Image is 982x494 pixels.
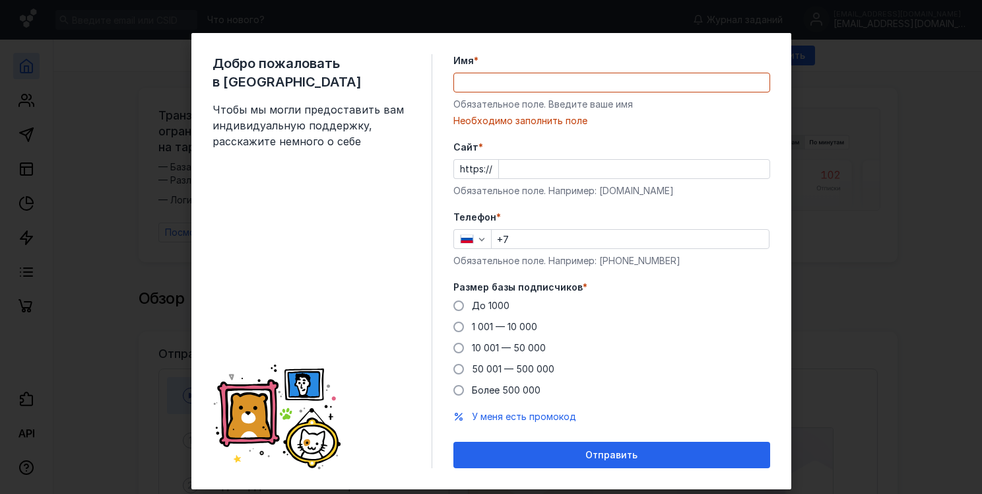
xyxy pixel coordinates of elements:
[472,384,540,396] span: Более 500 000
[585,450,638,461] span: Отправить
[472,321,537,332] span: 1 001 — 10 000
[472,342,546,353] span: 10 001 — 50 000
[213,102,410,149] span: Чтобы мы могли предоставить вам индивидуальную поддержку, расскажите немного о себе
[453,184,770,197] div: Обязательное поле. Например: [DOMAIN_NAME]
[453,254,770,267] div: Обязательное поле. Например: [PHONE_NUMBER]
[472,410,576,423] button: У меня есть промокод
[453,114,770,127] div: Необходимо заполнить поле
[453,442,770,468] button: Отправить
[213,54,410,91] span: Добро пожаловать в [GEOGRAPHIC_DATA]
[472,363,554,374] span: 50 001 — 500 000
[472,300,509,311] span: До 1000
[453,211,496,224] span: Телефон
[472,411,576,422] span: У меня есть промокод
[453,54,474,67] span: Имя
[453,141,478,154] span: Cайт
[453,98,770,111] div: Обязательное поле. Введите ваше имя
[453,281,583,294] span: Размер базы подписчиков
